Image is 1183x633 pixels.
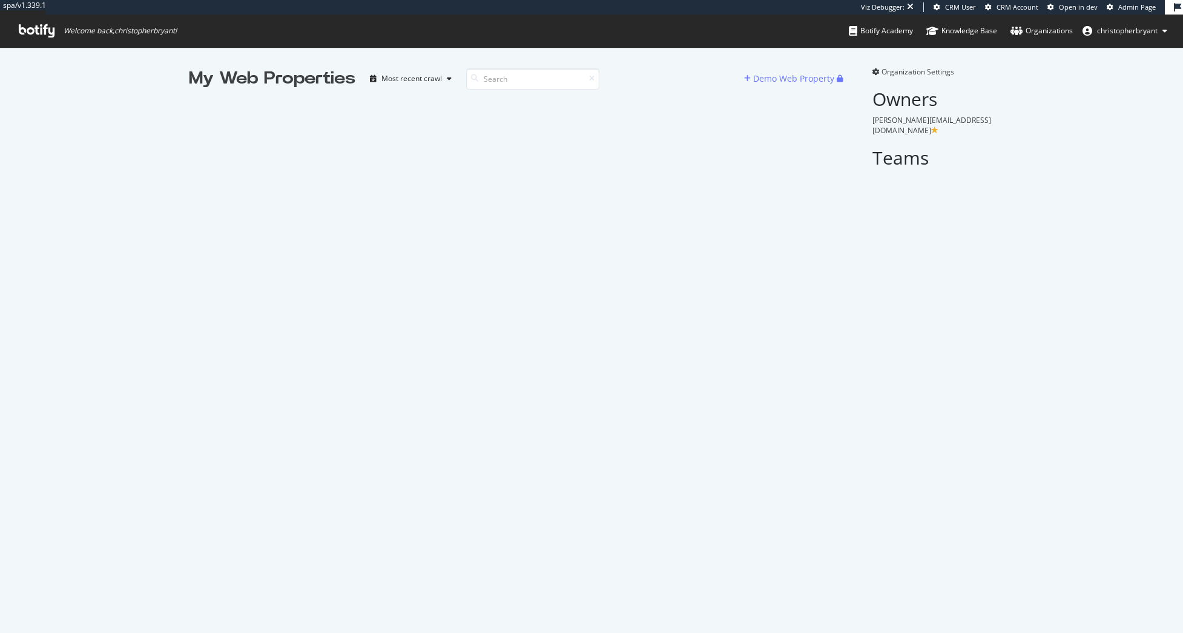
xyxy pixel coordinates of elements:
[1010,25,1073,37] div: Organizations
[1010,15,1073,47] a: Organizations
[872,148,994,168] h2: Teams
[849,25,913,37] div: Botify Academy
[926,15,997,47] a: Knowledge Base
[64,26,177,36] span: Welcome back, christopherbryant !
[849,15,913,47] a: Botify Academy
[466,68,599,90] input: Search
[1059,2,1098,11] span: Open in dev
[861,2,905,12] div: Viz Debugger:
[934,2,976,12] a: CRM User
[381,75,442,82] div: Most recent crawl
[365,69,456,88] button: Most recent crawl
[1097,25,1158,36] span: christopherbryant
[1047,2,1098,12] a: Open in dev
[872,89,994,109] h2: Owners
[926,25,997,37] div: Knowledge Base
[985,2,1038,12] a: CRM Account
[1073,21,1177,41] button: christopherbryant
[753,73,834,85] div: Demo Web Property
[1107,2,1156,12] a: Admin Page
[881,67,954,77] span: Organization Settings
[872,115,991,136] span: [PERSON_NAME][EMAIL_ADDRESS][DOMAIN_NAME]
[1118,2,1156,11] span: Admin Page
[744,69,837,88] button: Demo Web Property
[744,73,837,84] a: Demo Web Property
[997,2,1038,11] span: CRM Account
[189,67,355,91] div: My Web Properties
[945,2,976,11] span: CRM User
